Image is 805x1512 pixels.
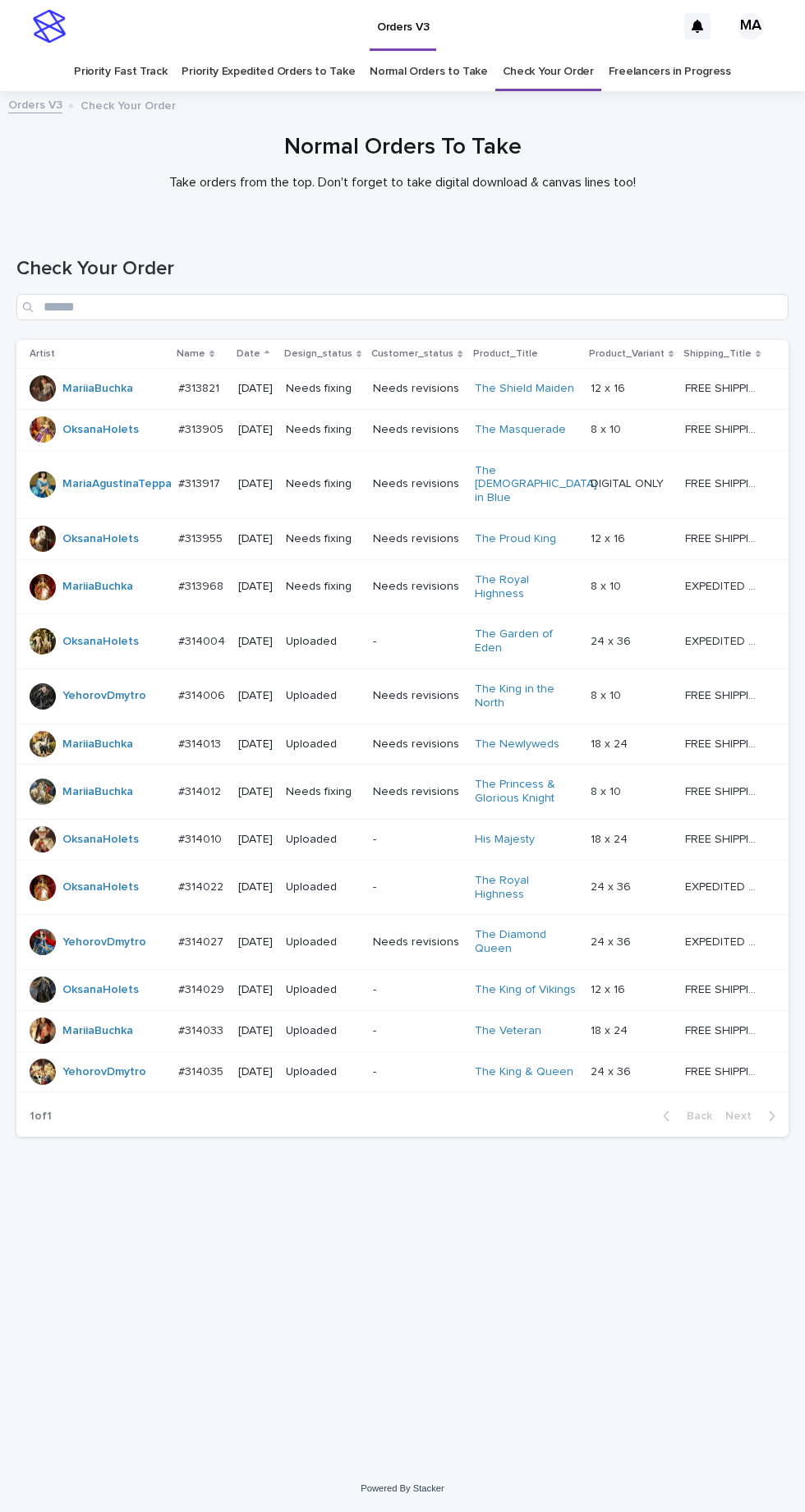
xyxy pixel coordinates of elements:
tr: MariaAgustinaTeppa #313917#313917 [DATE]Needs fixingNeeds revisionsThe [DEMOGRAPHIC_DATA] in Blue... [16,450,789,518]
a: The Royal Highness [475,573,577,601]
p: FREE SHIPPING - preview in 1-2 business days, after your approval delivery will take 5-10 b.d. [685,379,766,396]
p: [DATE] [238,880,273,894]
a: MariaAgustinaTeppa [62,477,172,491]
a: OksanaHolets [62,983,139,997]
button: Next [719,1109,789,1124]
p: 8 x 10 [591,782,624,799]
p: [DATE] [238,983,273,997]
p: Needs revisions [373,532,461,546]
p: Uploaded [286,635,360,649]
p: FREE SHIPPING - preview in 1-2 business days, after your approval delivery will take 5-10 b.d. [685,734,766,751]
a: OksanaHolets [62,833,139,847]
a: MariiaBuchka [62,738,133,751]
p: Needs revisions [373,477,461,491]
tr: OksanaHolets #314010#314010 [DATE]Uploaded-His Majesty 18 x 2418 x 24 FREE SHIPPING - preview in ... [16,819,789,860]
p: Artist [30,345,55,363]
p: FREE SHIPPING - preview in 1-2 business days, after your approval delivery will take 5-10 b.d. [685,474,766,491]
a: Normal Orders to Take [370,53,488,91]
p: #314004 [178,632,228,649]
p: Name [177,345,205,363]
tr: MariiaBuchka #314033#314033 [DATE]Uploaded-The Veteran 18 x 2418 x 24 FREE SHIPPING - preview in ... [16,1010,789,1051]
p: [DATE] [238,935,273,949]
p: 8 x 10 [591,420,624,437]
p: [DATE] [238,689,273,703]
a: MariiaBuchka [62,382,133,396]
p: Needs revisions [373,935,461,949]
a: The Masquerade [475,423,566,437]
p: #314006 [178,686,228,703]
p: 8 x 10 [591,577,624,594]
p: Shipping_Title [683,345,752,363]
a: The Garden of Eden [475,627,577,655]
div: Search [16,294,789,320]
p: FREE SHIPPING - preview in 1-2 business days, after your approval delivery will take 5-10 b.d. [685,686,766,703]
a: The Diamond Queen [475,928,577,956]
p: Uploaded [286,1024,360,1038]
a: OksanaHolets [62,423,139,437]
h1: Check Your Order [16,257,789,281]
p: [DATE] [238,477,273,491]
tr: OksanaHolets #313905#313905 [DATE]Needs fixingNeeds revisionsThe Masquerade 8 x 108 x 10 FREE SHI... [16,409,789,450]
p: EXPEDITED SHIPPING - preview in 1 business day; delivery up to 5 business days after your approval. [685,632,766,649]
p: [DATE] [238,580,273,594]
p: Uploaded [286,738,360,751]
a: Orders V3 [8,94,62,113]
p: DIGITAL ONLY [591,474,667,491]
p: FREE SHIPPING - preview in 1-2 business days, after your approval delivery will take 5-10 b.d. [685,1021,766,1038]
p: Uploaded [286,689,360,703]
p: Needs fixing [286,382,360,396]
h1: Normal Orders To Take [16,134,789,162]
img: stacker-logo-s-only.png [33,10,66,43]
p: Needs fixing [286,423,360,437]
p: FREE SHIPPING - preview in 1-2 business days, after your approval delivery will take 5-10 b.d. [685,1062,766,1079]
p: 24 x 36 [591,1062,634,1079]
p: #313917 [178,474,223,491]
a: MariiaBuchka [62,580,133,594]
p: #314010 [178,830,225,847]
p: 24 x 36 [591,932,634,949]
tr: MariiaBuchka #313821#313821 [DATE]Needs fixingNeeds revisionsThe Shield Maiden 12 x 1612 x 16 FRE... [16,368,789,409]
p: [DATE] [238,1024,273,1038]
tr: MariiaBuchka #314013#314013 [DATE]UploadedNeeds revisionsThe Newlyweds 18 x 2418 x 24 FREE SHIPPI... [16,724,789,765]
a: The Royal Highness [475,874,577,902]
p: FREE SHIPPING - preview in 1-2 business days, after your approval delivery will take 5-10 b.d. [685,529,766,546]
p: FREE SHIPPING - preview in 1-2 business days, after your approval delivery will take 5-10 b.d. [685,782,766,799]
a: Check Your Order [503,53,594,91]
p: 24 x 36 [591,632,634,649]
p: Take orders from the top. Don't forget to take digital download & canvas lines too! [74,175,731,191]
a: Priority Fast Track [74,53,167,91]
p: 12 x 16 [591,379,628,396]
p: FREE SHIPPING - preview in 1-2 business days, after your approval delivery will take 5-10 b.d. [685,830,766,847]
p: 8 x 10 [591,686,624,703]
a: MariiaBuchka [62,1024,133,1038]
tr: YehorovDmytro #314006#314006 [DATE]UploadedNeeds revisionsThe King in the North 8 x 108 x 10 FREE... [16,669,789,724]
p: Product_Variant [589,345,665,363]
span: Back [677,1110,712,1122]
p: Uploaded [286,935,360,949]
p: #313821 [178,379,223,396]
p: FREE SHIPPING - preview in 1-2 business days, after your approval delivery will take 5-10 b.d. [685,420,766,437]
a: His Majesty [475,833,535,847]
a: Freelancers in Progress [609,53,731,91]
p: - [373,635,461,649]
tr: YehorovDmytro #314027#314027 [DATE]UploadedNeeds revisionsThe Diamond Queen 24 x 3624 x 36 EXPEDI... [16,915,789,970]
a: The King in the North [475,682,577,710]
tr: OksanaHolets #314004#314004 [DATE]Uploaded-The Garden of Eden 24 x 3624 x 36 EXPEDITED SHIPPING -... [16,614,789,669]
p: FREE SHIPPING - preview in 1-2 business days, after your approval delivery will take 5-10 b.d. [685,980,766,997]
tr: MariiaBuchka #314012#314012 [DATE]Needs fixingNeeds revisionsThe Princess & Glorious Knight 8 x 1... [16,765,789,820]
p: - [373,1065,461,1079]
a: The [DEMOGRAPHIC_DATA] in Blue [475,464,597,505]
p: Needs fixing [286,580,360,594]
p: Design_status [284,345,352,363]
p: Needs revisions [373,738,461,751]
tr: MariiaBuchka #313968#313968 [DATE]Needs fixingNeeds revisionsThe Royal Highness 8 x 108 x 10 EXPE... [16,559,789,614]
p: [DATE] [238,635,273,649]
a: Powered By Stacker [361,1483,444,1493]
p: Needs revisions [373,785,461,799]
p: [DATE] [238,382,273,396]
p: Product_Title [473,345,538,363]
p: [DATE] [238,833,273,847]
a: The King & Queen [475,1065,573,1079]
p: 18 x 24 [591,830,631,847]
a: YehorovDmytro [62,689,146,703]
